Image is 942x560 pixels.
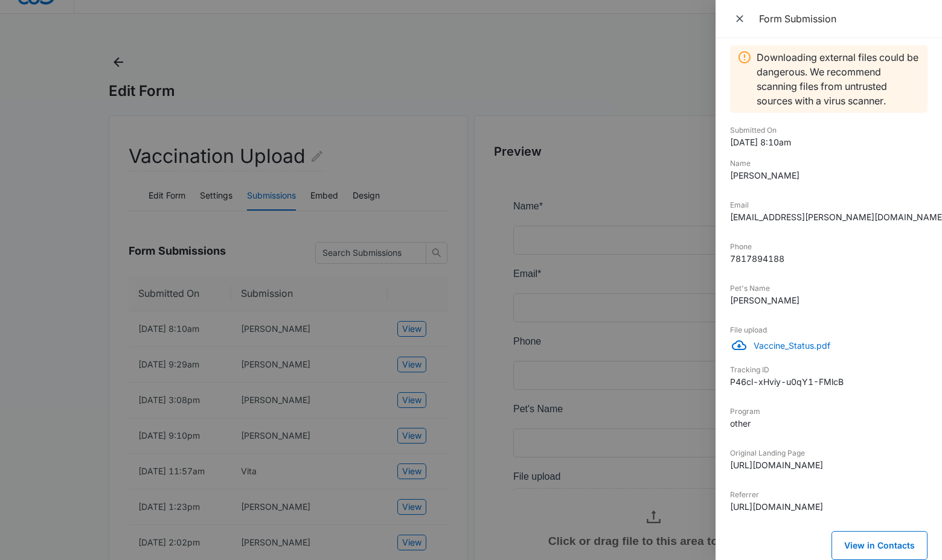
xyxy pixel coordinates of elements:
[730,169,928,182] dd: [PERSON_NAME]
[730,10,752,28] button: Close
[730,294,928,307] dd: [PERSON_NAME]
[831,531,928,560] button: View in Contacts
[730,200,928,211] dt: Email
[730,125,928,136] dt: Submitted On
[730,489,928,500] dt: Referrer
[730,448,928,459] dt: Original Landing Page
[8,410,38,421] span: Submit
[730,211,928,223] dd: [EMAIL_ADDRESS][PERSON_NAME][DOMAIN_NAME]
[730,406,928,417] dt: Program
[730,364,928,375] dt: Tracking ID
[754,339,928,352] p: Vaccine_Status.pdf
[730,500,928,513] dd: [URL][DOMAIN_NAME]
[730,336,928,355] a: DownloadVaccine_Status.pdf
[730,375,928,388] dd: P46cl-xHviy-u0qY1-FMlcB
[730,417,928,430] dd: other
[730,459,928,471] dd: [URL][DOMAIN_NAME]
[759,12,928,25] div: Form Submission
[757,50,920,108] p: Downloading external files could be dangerous. We recommend scanning files from untrusted sources...
[730,252,928,265] dd: 7817894188
[730,283,928,294] dt: Pet's Name
[730,158,928,169] dt: Name
[730,136,928,148] dd: [DATE] 8:10am
[730,325,928,336] dt: File upload
[239,398,393,434] iframe: reCAPTCHA
[730,241,928,252] dt: Phone
[730,336,754,355] button: Download
[734,10,748,27] span: Close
